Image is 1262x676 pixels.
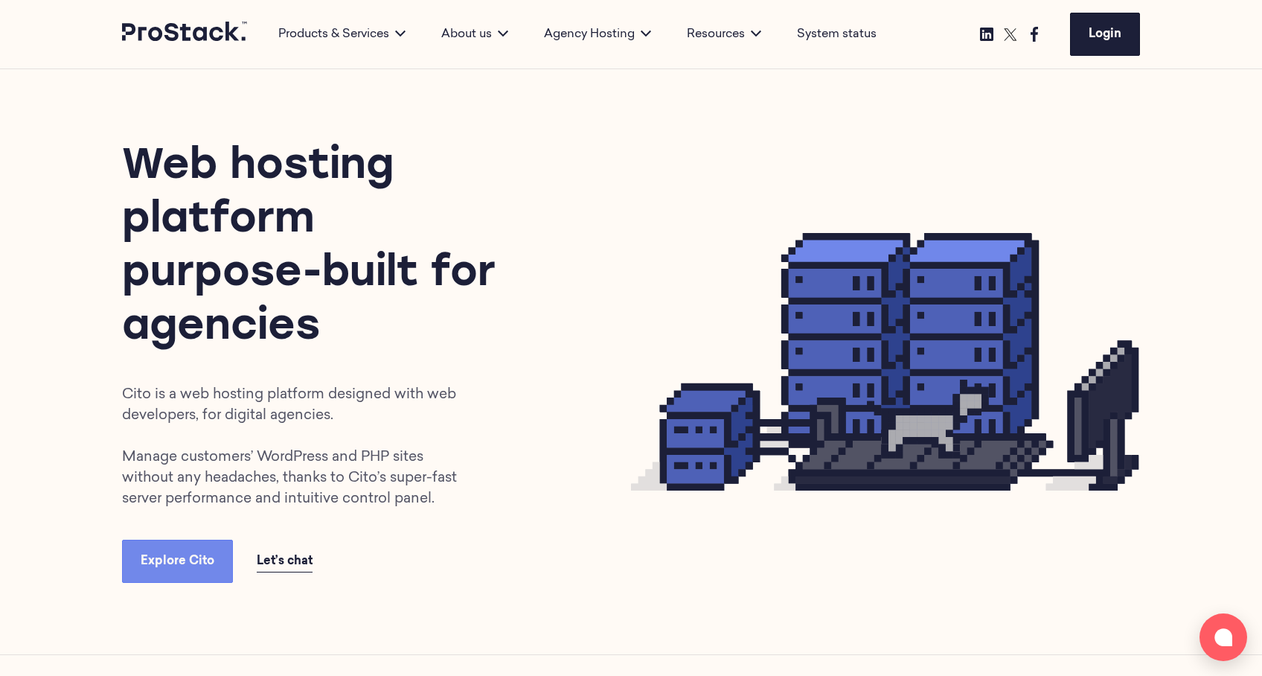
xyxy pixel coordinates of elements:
p: Cito is a web hosting platform designed with web developers, for digital agencies. Manage custome... [122,385,473,510]
button: Open chat window [1199,613,1247,661]
a: System status [797,25,877,43]
span: Explore Cito [141,555,214,567]
span: Login [1089,28,1121,40]
a: Prostack logo [122,22,249,47]
a: Let’s chat [257,551,313,573]
div: Resources [669,25,779,43]
div: Agency Hosting [526,25,669,43]
div: Products & Services [260,25,423,43]
h1: Web hosting platform purpose-built for agencies [122,141,512,355]
div: About us [423,25,526,43]
span: Let’s chat [257,555,313,567]
a: Explore Cito [122,540,233,583]
a: Login [1070,13,1140,56]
